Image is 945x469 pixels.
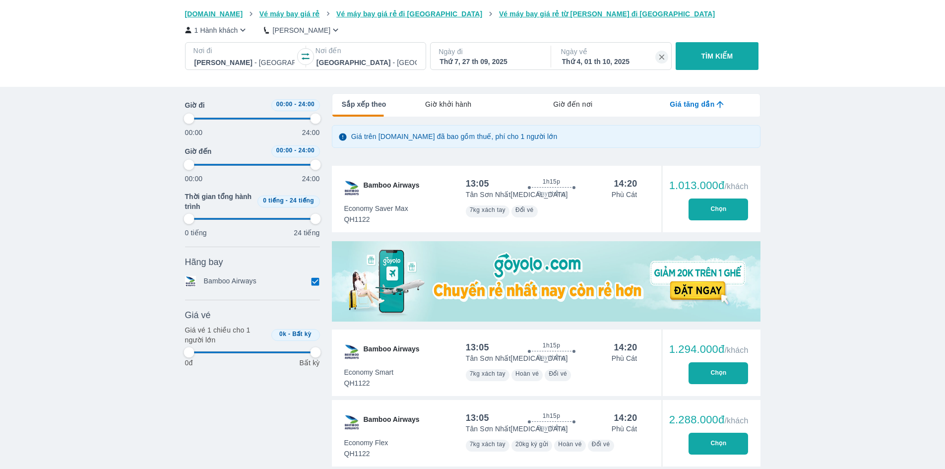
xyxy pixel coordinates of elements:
[344,438,388,448] span: Economy Flex
[185,228,207,238] p: 0 tiếng
[302,128,320,137] p: 24:00
[344,414,360,430] img: QH
[286,197,288,204] span: -
[294,147,296,154] span: -
[676,42,758,70] button: TÌM KIẾM
[543,178,560,186] span: 1h15p
[612,424,637,434] p: Phù Cát
[344,344,360,360] img: QH
[612,190,637,200] p: Phù Cát
[344,367,394,377] span: Economy Smart
[724,182,748,191] span: /khách
[185,10,243,18] span: [DOMAIN_NAME]
[185,25,249,35] button: 1 Hành khách
[185,9,760,19] nav: breadcrumb
[292,331,312,337] span: Bất kỳ
[499,10,715,18] span: Vé máy bay giá rẻ từ [PERSON_NAME] đi [GEOGRAPHIC_DATA]
[466,190,568,200] p: Tân Sơn Nhất [MEDICAL_DATA]
[466,412,489,424] div: 13:05
[204,276,256,287] p: Bamboo Airways
[259,10,320,18] span: Vé máy bay giá rẻ
[515,370,539,377] span: Hoàn vé
[614,341,637,353] div: 14:20
[193,46,296,56] p: Nơi đi
[466,341,489,353] div: 13:05
[299,358,319,368] p: Bất kỳ
[344,378,394,388] span: QH1122
[669,343,749,355] div: 1.294.000đ
[194,25,238,35] p: 1 Hành khách
[344,449,388,459] span: QH1122
[689,362,748,384] button: Chọn
[470,370,505,377] span: 7kg xách tay
[298,147,315,154] span: 24:00
[592,441,610,448] span: Đổi vé
[364,414,420,430] span: Bamboo Airways
[614,178,637,190] div: 14:20
[332,241,760,322] img: media-0
[549,370,567,377] span: Đổi vé
[515,206,534,213] span: Đổi vé
[185,309,211,321] span: Giá vé
[689,433,748,455] button: Chọn
[344,203,408,213] span: Economy Saver Max
[288,331,290,337] span: -
[290,197,314,204] span: 24 tiếng
[342,99,386,109] span: Sắp xếp theo
[276,101,293,108] span: 00:00
[553,99,592,109] span: Giờ đến nơi
[669,180,749,192] div: 1.013.000đ
[263,197,284,204] span: 0 tiếng
[185,174,203,184] p: 00:00
[185,100,205,110] span: Giờ đi
[701,51,733,61] p: TÌM KIẾM
[185,325,267,345] p: Giá vé 1 chiều cho 1 người lớn
[185,358,193,368] p: 0đ
[466,424,568,434] p: Tân Sơn Nhất [MEDICAL_DATA]
[689,199,748,220] button: Chọn
[724,416,748,425] span: /khách
[466,178,489,190] div: 13:05
[561,47,663,57] p: Ngày về
[470,206,505,213] span: 7kg xách tay
[364,180,420,196] span: Bamboo Airways
[440,57,540,67] div: Thứ 7, 27 th 09, 2025
[279,331,286,337] span: 0k
[302,174,320,184] p: 24:00
[185,146,212,156] span: Giờ đến
[344,180,360,196] img: QH
[669,414,749,426] div: 2.288.000đ
[386,94,759,115] div: lab API tabs example
[264,25,341,35] button: [PERSON_NAME]
[185,256,223,268] span: Hãng bay
[425,99,471,109] span: Giờ khởi hành
[336,10,482,18] span: Vé máy bay giá rẻ đi [GEOGRAPHIC_DATA]
[439,47,541,57] p: Ngày đi
[614,412,637,424] div: 14:20
[364,344,420,360] span: Bamboo Airways
[543,412,560,420] span: 1h15p
[351,132,558,141] p: Giá trên [DOMAIN_NAME] đã bao gồm thuế, phí cho 1 người lớn
[185,128,203,137] p: 00:00
[276,147,293,154] span: 00:00
[515,441,548,448] span: 20kg ký gửi
[298,101,315,108] span: 24:00
[612,353,637,363] p: Phù Cát
[558,441,582,448] span: Hoàn vé
[562,57,662,67] div: Thứ 4, 01 th 10, 2025
[344,214,408,224] span: QH1122
[670,99,714,109] span: Giá tăng dần
[724,346,748,354] span: /khách
[294,228,319,238] p: 24 tiếng
[466,353,568,363] p: Tân Sơn Nhất [MEDICAL_DATA]
[315,46,418,56] p: Nơi đến
[294,101,296,108] span: -
[470,441,505,448] span: 7kg xách tay
[543,341,560,349] span: 1h15p
[272,25,330,35] p: [PERSON_NAME]
[185,192,253,211] span: Thời gian tổng hành trình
